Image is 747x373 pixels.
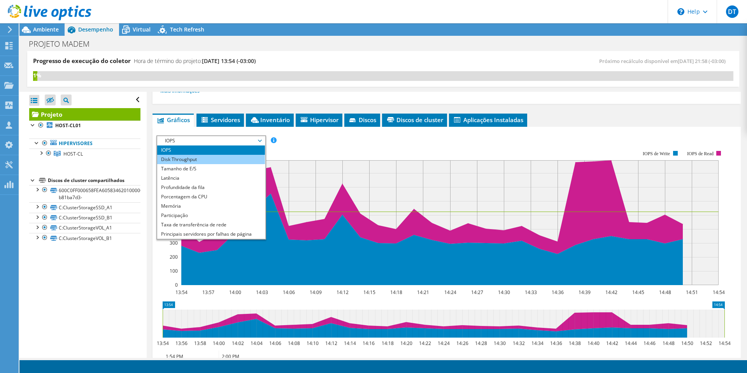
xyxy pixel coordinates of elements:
li: Profundidade da fila [157,183,265,192]
text: 14:12 [325,340,337,347]
a: Mais informações [160,88,205,94]
h4: Hora de término do projeto: [134,57,256,65]
text: IOPS de Read [687,151,714,156]
text: 14:22 [419,340,431,347]
text: 13:54 [175,289,188,296]
a: C:ClusterStorageSSD_B1 [29,213,140,223]
div: Discos de cluster compartilhados [48,176,140,185]
text: 14:36 [550,340,562,347]
text: 14:36 [552,289,564,296]
span: HOST-CL [63,151,83,157]
span: Gráficos [156,116,190,124]
div: 1% [33,71,37,80]
text: 14:27 [471,289,483,296]
text: 14:21 [417,289,429,296]
text: 14:09 [310,289,322,296]
text: 14:30 [494,340,506,347]
text: 14:06 [283,289,295,296]
li: Porcentagem da CPU [157,192,265,201]
text: 300 [170,240,178,246]
text: 14:40 [587,340,600,347]
text: 14:46 [644,340,656,347]
text: 14:45 [632,289,644,296]
a: HOST-CL [29,149,140,159]
text: 14:00 [229,289,241,296]
li: Taxa de transferência de rede [157,220,265,229]
text: 14:24 [444,289,456,296]
span: Servidores [200,116,240,124]
b: HOST-CL01 [55,122,81,129]
text: 14:28 [475,340,487,347]
text: 0 [175,282,178,288]
span: Tech Refresh [170,26,204,33]
text: 14:34 [531,340,544,347]
text: 14:39 [579,289,591,296]
text: 14:00 [213,340,225,347]
a: Hipervisores [29,138,140,149]
li: Principais servidores por falhas de página [157,229,265,239]
span: [DATE] 21:58 (-03:00) [678,58,726,65]
text: 14:54 [713,289,725,296]
span: Discos de cluster [386,116,443,124]
h1: PROJETO MADEM [25,40,102,48]
text: 14:30 [498,289,510,296]
span: IOPS [161,136,261,145]
li: Latência [157,173,265,183]
text: IOPS de Write [643,151,670,156]
text: 14:44 [625,340,637,347]
li: Tamanho de E/S [157,164,265,173]
span: Próximo recálculo disponível em [599,58,729,65]
text: 14:51 [686,289,698,296]
text: 13:56 [175,340,188,347]
text: 14:42 [606,340,618,347]
span: Aplicações Instaladas [453,116,523,124]
text: 14:08 [288,340,300,347]
text: 14:24 [438,340,450,347]
a: Projeto [29,108,140,121]
svg: \n [677,8,684,15]
text: 14:54 [719,340,731,347]
text: 14:10 [307,340,319,347]
text: 14:12 [337,289,349,296]
text: 13:57 [202,289,214,296]
text: 14:14 [344,340,356,347]
text: 14:26 [456,340,468,347]
text: 14:48 [659,289,671,296]
text: 100 [170,268,178,274]
text: 14:02 [232,340,244,347]
li: Disk Throughput [157,155,265,164]
text: 14:20 [400,340,412,347]
a: HOST-CL01 [29,121,140,131]
text: 14:48 [663,340,675,347]
text: 13:54 [157,340,169,347]
span: Ambiente [33,26,59,33]
span: DT [726,5,738,18]
a: 600C0FF000658FEA6058346201000000-b81ba7d3- [29,185,140,202]
a: C:ClusterStorageVOL_A1 [29,223,140,233]
li: IOPS [157,145,265,155]
text: 14:18 [390,289,402,296]
text: 14:38 [569,340,581,347]
text: 14:18 [382,340,394,347]
span: [DATE] 13:54 (-03:00) [202,57,256,65]
li: Participação [157,211,265,220]
text: 14:42 [605,289,617,296]
text: 14:03 [256,289,268,296]
li: Memória [157,201,265,211]
span: Desempenho [78,26,113,33]
text: 13:58 [194,340,206,347]
span: Virtual [133,26,151,33]
span: Hipervisor [300,116,338,124]
text: 14:15 [363,289,375,296]
text: 14:52 [700,340,712,347]
text: 14:50 [681,340,693,347]
a: C:ClusterStorageSSD_A1 [29,202,140,212]
text: 14:16 [363,340,375,347]
text: 14:04 [251,340,263,347]
text: 200 [170,254,178,260]
text: 14:06 [269,340,281,347]
text: 14:32 [513,340,525,347]
text: 14:33 [525,289,537,296]
span: Discos [348,116,376,124]
a: C:ClusterStorageVOL_B1 [29,233,140,243]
